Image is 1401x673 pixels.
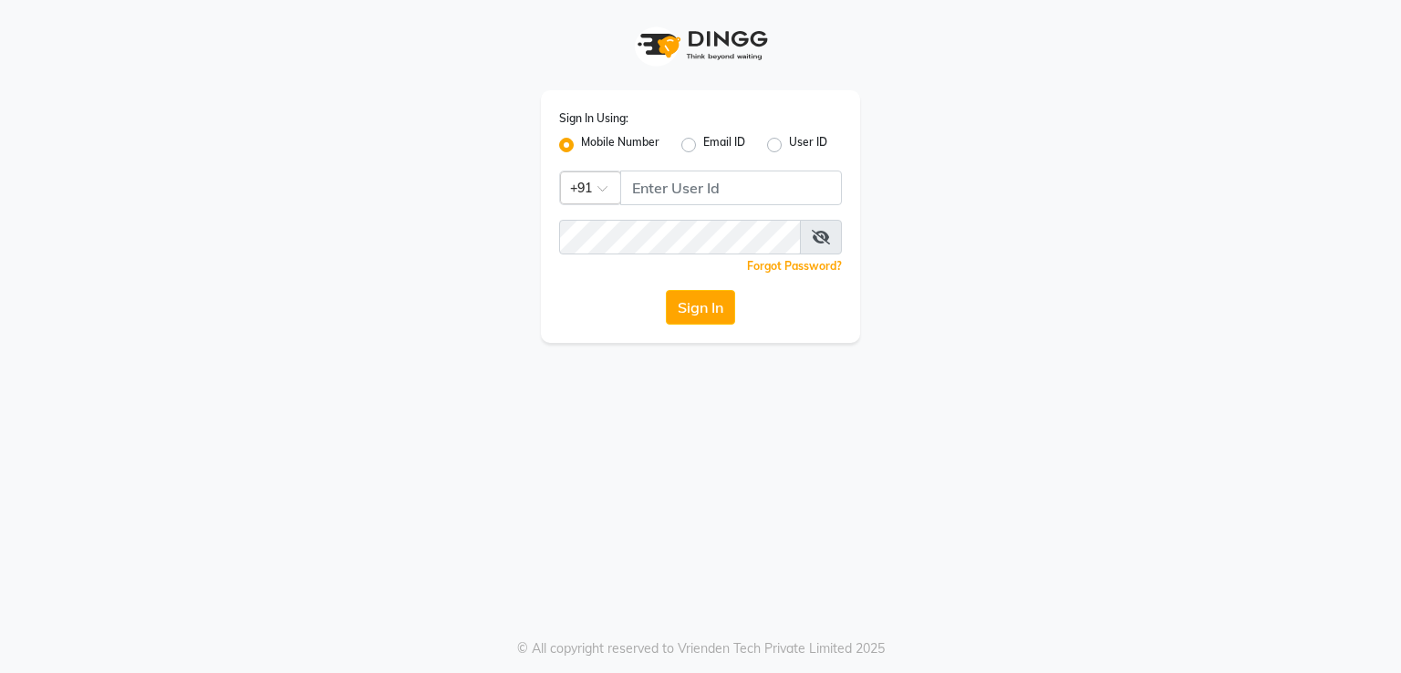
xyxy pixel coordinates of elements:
[559,220,801,254] input: Username
[666,290,735,325] button: Sign In
[747,259,842,273] a: Forgot Password?
[703,134,745,156] label: Email ID
[628,18,773,72] img: logo1.svg
[789,134,827,156] label: User ID
[559,110,628,127] label: Sign In Using:
[620,171,842,205] input: Username
[581,134,659,156] label: Mobile Number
